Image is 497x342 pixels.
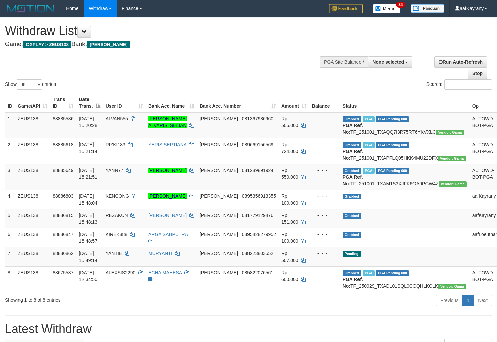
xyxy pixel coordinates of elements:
span: 88886862 [53,251,73,256]
label: Search: [426,79,492,90]
td: 1 [5,112,15,138]
span: [PERSON_NAME] [200,142,238,147]
td: ZEUS138 [15,190,50,209]
span: Grabbed [343,232,362,238]
img: Feedback.jpg [329,4,363,13]
span: Copy 081779129476 to clipboard [242,213,273,218]
b: PGA Ref. No: [343,174,363,186]
a: [PERSON_NAME] [148,168,187,173]
span: ALEXSIS2290 [106,270,136,275]
span: RIZKI183 [106,142,125,147]
th: Trans ID: activate to sort column ascending [50,93,76,112]
td: TF_251001_TXAM1S3XJFK6OA9PGW4Z [340,164,470,190]
span: 88885649 [53,168,73,173]
h1: Latest Withdraw [5,322,492,336]
a: Previous [436,295,463,306]
td: ZEUS138 [15,112,50,138]
input: Search: [444,79,492,90]
img: panduan.png [411,4,444,13]
div: PGA Site Balance / [320,56,368,68]
h1: Withdraw List [5,24,325,38]
a: MURYANTI [148,251,172,256]
div: - - - [312,231,337,238]
span: Copy 088223803552 to clipboard [242,251,273,256]
td: 3 [5,164,15,190]
span: Rp 100.000 [281,232,298,244]
span: 88885618 [53,142,73,147]
td: TF_250929_TXADL01SQL0CCQHLKCLK [340,266,470,292]
div: - - - [312,115,337,122]
span: 88675587 [53,270,73,275]
span: [DATE] 16:48:13 [79,213,97,225]
span: REZAKUN [106,213,128,218]
span: [DATE] 16:49:14 [79,251,97,263]
a: [PERSON_NAME] [148,193,187,199]
span: None selected [372,59,404,65]
th: Game/API: activate to sort column ascending [15,93,50,112]
span: Grabbed [343,142,362,148]
span: ALVAN555 [106,116,128,121]
a: Stop [468,68,487,79]
td: ZEUS138 [15,266,50,292]
span: OXPLAY > ZEUS138 [23,41,71,48]
span: Marked by aafanarl [363,142,374,148]
span: Vendor URL: https://trx31.1velocity.biz [439,181,467,187]
td: 8 [5,266,15,292]
td: TF_251001_TXAPFLQ05HKK4MU22DFX [340,138,470,164]
span: [PERSON_NAME] [200,116,238,121]
span: [DATE] 16:20:28 [79,116,97,128]
span: Marked by aafanarl [363,116,374,122]
th: Status [340,93,470,112]
span: Copy 0895356913355 to clipboard [242,193,276,199]
div: Showing 1 to 8 of 8 entries [5,294,202,303]
th: Date Trans.: activate to sort column descending [76,93,103,112]
img: MOTION_logo.png [5,3,56,13]
td: 7 [5,247,15,266]
span: Grabbed [343,270,362,276]
span: Vendor URL: https://trx31.1velocity.biz [438,284,466,289]
span: [PERSON_NAME] [200,213,238,218]
td: ZEUS138 [15,228,50,247]
span: KIREK888 [106,232,127,237]
span: Vendor URL: https://trx31.1velocity.biz [436,130,464,135]
span: [DATE] 16:48:57 [79,232,97,244]
th: Amount: activate to sort column ascending [279,93,309,112]
td: ZEUS138 [15,247,50,266]
span: [PERSON_NAME] [200,251,238,256]
span: Copy 081289891924 to clipboard [242,168,273,173]
a: [PERSON_NAME] ALVARISI SELIAN [148,116,187,128]
span: Rp 100.000 [281,193,298,206]
span: Copy 085822076561 to clipboard [242,270,273,275]
span: 88885586 [53,116,73,121]
td: 4 [5,190,15,209]
span: Copy 081367986960 to clipboard [242,116,273,121]
span: Pending [343,251,361,257]
div: - - - [312,193,337,199]
a: Run Auto-Refresh [434,56,487,68]
h4: Game: Bank: [5,41,325,48]
th: Bank Acc. Name: activate to sort column ascending [146,93,197,112]
a: YERIS SEPTIANA [148,142,186,147]
span: [DATE] 16:48:04 [79,193,97,206]
span: PGA Pending [376,116,409,122]
span: [DATE] 12:34:50 [79,270,97,282]
span: YANN77 [106,168,123,173]
span: Grabbed [343,116,362,122]
span: Rp 507.000 [281,251,298,263]
button: None selected [368,56,412,68]
td: TF_251001_TXAQQ7I3R75RT6YKVXLC [340,112,470,138]
span: Grabbed [343,194,362,199]
span: 88886803 [53,193,73,199]
td: ZEUS138 [15,138,50,164]
div: - - - [312,167,337,174]
td: 6 [5,228,15,247]
span: PGA Pending [376,142,409,148]
label: Show entries [5,79,56,90]
a: ARGA SAHPUTRA [148,232,188,237]
span: Rp 724.000 [281,142,298,154]
th: User ID: activate to sort column ascending [103,93,146,112]
span: Marked by aafanarl [363,168,374,174]
span: [DATE] 16:21:51 [79,168,97,180]
span: [PERSON_NAME] [87,41,130,48]
span: Rp 550.000 [281,168,298,180]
